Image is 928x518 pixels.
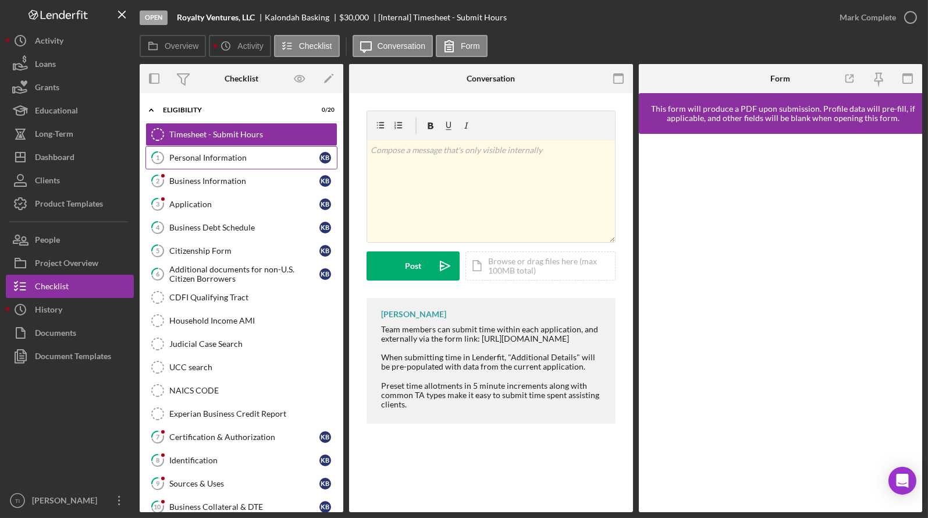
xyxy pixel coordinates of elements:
div: K B [319,501,331,513]
a: Household Income AMI [145,309,337,332]
div: [Internal] Timesheet - Submit Hours [378,13,507,22]
div: K B [319,431,331,443]
a: Experian Business Credit Report [145,402,337,425]
label: Overview [165,41,198,51]
tspan: 2 [156,177,159,185]
text: TI [15,498,20,504]
button: Checklist [274,35,340,57]
div: Judicial Case Search [169,339,337,349]
div: Timesheet - Submit Hours [169,130,337,139]
button: Form [436,35,488,57]
a: 4Business Debt ScheduleKB [145,216,337,239]
a: 9Sources & UsesKB [145,472,337,495]
div: Certification & Authorization [169,432,319,442]
div: Application [169,200,319,209]
div: Additional documents for non-U.S. Citizen Borrowers [169,265,319,283]
label: Activity [237,41,263,51]
tspan: 6 [156,270,160,278]
div: Citizenship Form [169,246,319,256]
a: 2Business InformationKB [145,169,337,193]
div: Form [770,74,790,83]
div: Business Collateral & DTE [169,502,319,512]
div: Experian Business Credit Report [169,409,337,418]
div: Identification [169,456,319,465]
div: Open [140,10,168,25]
iframe: Lenderfit form [650,146,912,501]
div: Checklist [225,74,258,83]
a: Document Templates [6,345,134,368]
tspan: 5 [156,247,159,254]
tspan: 3 [156,200,159,208]
div: Document Templates [35,345,111,371]
button: TI[PERSON_NAME] [6,489,134,512]
div: CDFI Qualifying Tract [169,293,337,302]
div: [PERSON_NAME] [381,310,446,319]
div: Mark Complete [840,6,896,29]
div: K B [319,245,331,257]
a: 1Personal InformationKB [145,146,337,169]
div: K B [319,175,331,187]
a: CDFI Qualifying Tract [145,286,337,309]
div: UCC search [169,363,337,372]
div: Business Debt Schedule [169,223,319,232]
a: NAICS CODE [145,379,337,402]
button: Activity [209,35,271,57]
div: Household Income AMI [169,316,337,325]
button: Conversation [353,35,433,57]
div: Team members can submit time within each application, and externally via the form link: [URL][DOM... [381,325,604,409]
tspan: 4 [156,223,160,231]
div: [PERSON_NAME] [29,489,105,515]
a: 8IdentificationKB [145,449,337,472]
tspan: 9 [156,480,160,487]
a: Judicial Case Search [145,332,337,356]
div: Kalondah Basking [265,13,339,22]
div: Eligibility [163,107,305,113]
label: Form [461,41,480,51]
div: Post [405,251,421,281]
a: UCC search [145,356,337,379]
div: Open Intercom Messenger [888,467,916,495]
div: Conversation [467,74,515,83]
span: $30,000 [339,12,369,22]
div: Business Information [169,176,319,186]
div: 0 / 20 [314,107,335,113]
button: Post [367,251,460,281]
tspan: 7 [156,433,160,441]
button: Overview [140,35,206,57]
a: 7Certification & AuthorizationKB [145,425,337,449]
a: 6Additional documents for non-U.S. Citizen BorrowersKB [145,262,337,286]
div: This form will produce a PDF upon submission. Profile data will pre-fill, if applicable, and othe... [645,104,923,123]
